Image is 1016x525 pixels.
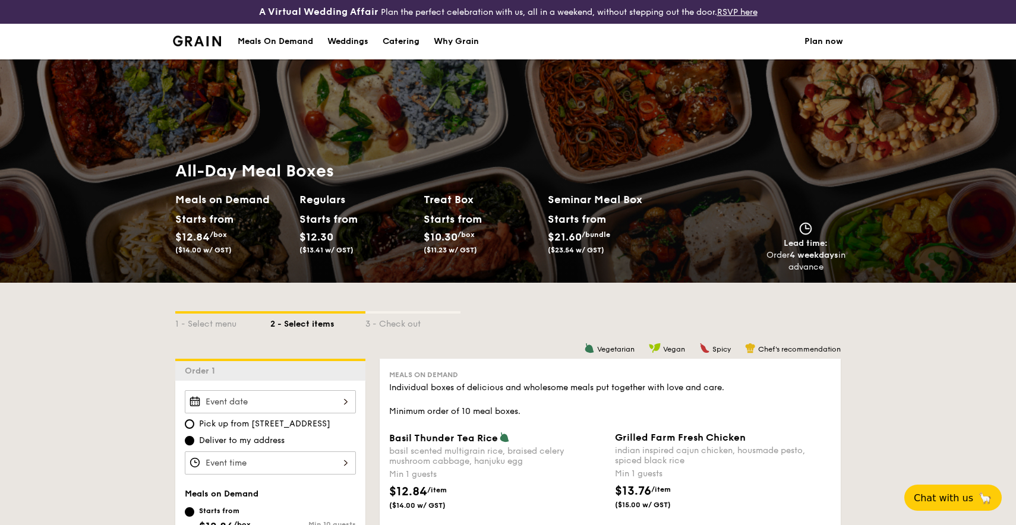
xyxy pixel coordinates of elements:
[427,24,486,59] a: Why Grain
[299,246,354,254] span: ($13.41 w/ GST)
[383,24,419,59] div: Catering
[210,230,227,239] span: /box
[584,343,595,353] img: icon-vegetarian.fe4039eb.svg
[389,382,831,418] div: Individual boxes of delicious and wholesome meals put together with love and care. Minimum order ...
[259,5,378,19] h4: A Virtual Wedding Affair
[615,500,696,510] span: ($15.00 w/ GST)
[389,432,498,444] span: Basil Thunder Tea Rice
[978,491,992,505] span: 🦙
[651,485,671,494] span: /item
[548,230,582,243] span: $21.60
[389,485,427,499] span: $12.84
[185,390,356,413] input: Event date
[175,191,290,208] h2: Meals on Demand
[376,24,427,59] a: Catering
[169,5,847,19] div: Plan the perfect celebration with us, all in a weekend, without stepping out the door.
[797,222,815,235] img: icon-clock.2db775ea.svg
[299,191,414,208] h2: Regulars
[185,507,194,517] input: Starts from$12.84/box($14.00 w/ GST)Min 10 guests
[173,36,221,46] a: Logotype
[434,24,479,59] div: Why Grain
[904,485,1002,511] button: Chat with us🦙
[548,246,604,254] span: ($23.54 w/ GST)
[365,314,460,330] div: 3 - Check out
[758,345,841,353] span: Chef's recommendation
[699,343,710,353] img: icon-spicy.37a8142b.svg
[185,489,258,499] span: Meals on Demand
[804,24,843,59] a: Plan now
[784,238,828,248] span: Lead time:
[914,492,973,504] span: Chat with us
[766,249,845,273] div: Order in advance
[649,343,661,353] img: icon-vegan.f8ff3823.svg
[299,230,333,243] span: $12.30
[185,436,194,445] input: Deliver to my address
[663,345,685,353] span: Vegan
[424,230,457,243] span: $10.30
[175,160,672,182] h1: All-Day Meal Boxes
[185,366,220,376] span: Order 1
[173,36,221,46] img: Grain
[389,371,458,379] span: Meals on Demand
[199,418,330,430] span: Pick up from [STREET_ADDRESS]
[615,468,831,480] div: Min 1 guests
[327,24,368,59] div: Weddings
[231,24,320,59] a: Meals On Demand
[717,7,758,17] a: RSVP here
[582,230,610,239] span: /bundle
[185,419,194,429] input: Pick up from [STREET_ADDRESS]
[175,210,228,228] div: Starts from
[199,435,285,447] span: Deliver to my address
[615,445,831,466] div: indian inspired cajun chicken, housmade pesto, spiced black rice
[615,484,651,498] span: $13.76
[299,210,352,228] div: Starts from
[712,345,731,353] span: Spicy
[790,250,838,260] strong: 4 weekdays
[175,230,210,243] span: $12.84
[548,210,605,228] div: Starts from
[424,191,538,208] h2: Treat Box
[320,24,376,59] a: Weddings
[427,486,447,494] span: /item
[175,246,232,254] span: ($14.00 w/ GST)
[548,191,672,208] h2: Seminar Meal Box
[389,446,605,466] div: basil scented multigrain rice, braised celery mushroom cabbage, hanjuku egg
[499,432,510,442] img: icon-vegetarian.fe4039eb.svg
[745,343,756,353] img: icon-chef-hat.a58ddaea.svg
[457,230,475,239] span: /box
[238,24,313,59] div: Meals On Demand
[615,432,746,443] span: Grilled Farm Fresh Chicken
[597,345,635,353] span: Vegetarian
[270,314,365,330] div: 2 - Select items
[424,246,477,254] span: ($11.23 w/ GST)
[424,210,477,228] div: Starts from
[389,501,470,510] span: ($14.00 w/ GST)
[199,506,255,515] div: Starts from
[389,469,605,480] div: Min 1 guests
[185,451,356,475] input: Event time
[175,314,270,330] div: 1 - Select menu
